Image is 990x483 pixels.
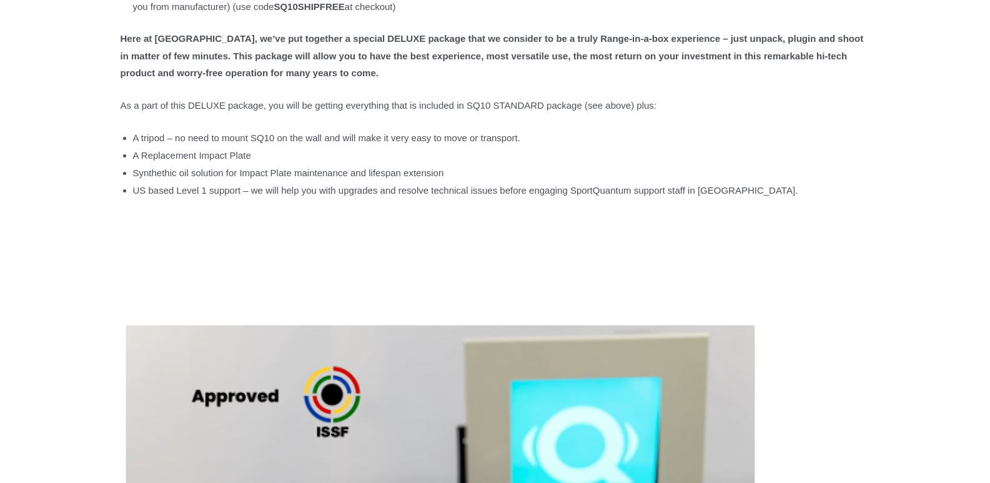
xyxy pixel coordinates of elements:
li: US based Level 1 support – we will help you with upgrades and resolve technical issues before eng... [133,182,870,199]
li: A Replacement Impact Plate [133,147,870,164]
p: As a part of this DELUXE package, you will be getting everything that is included in SQ10 STANDAR... [121,97,870,114]
strong: SQ10SHIPFREE [274,1,344,12]
li: Synthethic oil solution for Impact Plate maintenance and lifespan extension [133,164,870,182]
li: A tripod – no need to mount SQ10 on the wall and will make it very easy to move or transport. [133,129,870,147]
strong: Here at [GEOGRAPHIC_DATA], we’ve put together a special DELUXE package that we consider to be a t... [121,33,864,79]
